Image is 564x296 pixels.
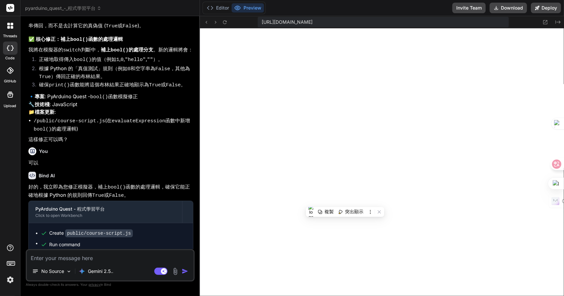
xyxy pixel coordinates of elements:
[89,282,100,286] span: privacy
[4,78,16,84] label: GitHub
[128,66,131,72] code: 0
[109,193,124,198] code: False
[34,56,193,65] li: 正確地取得傳入 的值（例如 , , , ）。
[155,66,170,72] code: False
[108,185,126,190] code: bool()
[34,118,105,124] code: /public/course-script.js
[6,55,15,61] label: code
[116,57,119,63] code: 1
[88,268,113,275] p: Gemini 2.5..
[200,28,564,296] iframe: Preview
[63,47,81,53] code: switch
[125,57,146,63] code: "hello"
[28,46,193,54] p: 我將在模擬器的 判斷中， 。新的邏輯將會：
[35,109,55,115] strong: 檔案更新
[121,57,124,63] code: 0
[28,93,193,116] p: 🔹 : PyArduino Quest - 函數模擬修正 🔧 : JavaScript 📁 :
[204,3,232,13] button: Editor
[74,57,92,63] code: bool()
[66,269,72,274] img: Pick Models
[5,274,16,285] img: settings
[79,268,85,275] img: Gemini 2.5 Pro
[90,94,108,100] code: bool()
[25,5,101,12] span: pyarduino_quest_-_程式學習平台
[182,268,188,275] img: icon
[49,241,186,248] span: Run command
[106,23,118,29] code: True
[111,47,129,53] code: bool()
[531,3,561,13] button: Deploy
[70,37,88,43] code: bool()
[3,33,17,39] label: threads
[262,19,313,25] span: [URL][DOMAIN_NAME]
[49,82,70,88] code: print()
[29,201,182,223] button: PyArduino Quest - 程式學習平台Click to open Workbench
[28,183,193,199] p: 好的，我立即為您修正模擬器，補上 函數的處理邏輯，確保它能正確地根據 Python 的規則回傳 或 。
[34,65,193,81] li: 根據 Python 的「真值測試」規則（例如 和空字串為 ，其他為 ）傳回正確的布林結果。
[166,82,181,88] code: False
[39,172,55,179] h6: Bind AI
[34,117,193,133] li: (在 函數中新增 的處理邏輯)
[41,268,64,275] p: No Source
[123,23,137,29] code: False
[452,3,486,13] button: Invite Team
[149,82,161,88] code: True
[232,3,264,13] button: Preview
[28,136,193,143] p: 這樣修正可以嗎？
[35,206,175,212] div: PyArduino Quest - 程式學習平台
[35,93,45,100] strong: 專案
[101,46,153,53] strong: 補上 的處理分支
[39,74,51,80] code: True
[112,118,165,124] code: evaluateExpression
[35,213,175,218] div: Click to open Workbench
[28,36,123,42] strong: ✅ 核心修正：補上 函數的處理邏輯
[92,193,104,198] code: True
[490,3,527,13] button: Download
[49,230,133,237] div: Create
[147,57,153,63] code: ""
[4,103,17,109] label: Upload
[26,281,195,288] p: Always double-check its answers. Your in Bind
[34,127,52,132] code: bool()
[65,229,133,237] code: public/course-script.js
[35,101,50,107] strong: 技術棧
[34,81,193,90] li: 確保 函數能將這個布林結果正確地顯示為 或 。
[28,159,193,167] p: 可以
[39,148,48,155] h6: You
[171,268,179,275] img: attachment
